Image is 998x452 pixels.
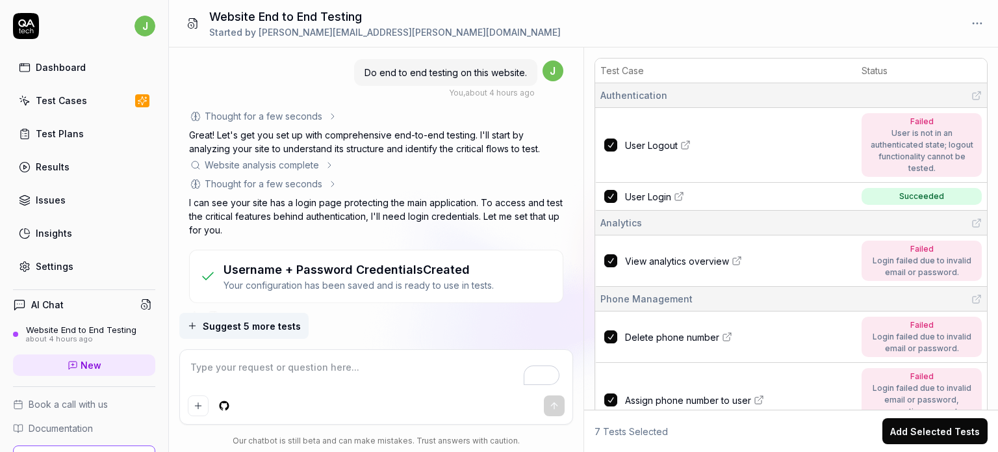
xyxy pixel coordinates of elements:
[224,278,494,292] p: Your configuration has been saved and is ready to use in tests.
[134,16,155,36] span: j
[13,254,155,279] a: Settings
[13,187,155,213] a: Issues
[209,25,561,39] div: Started by
[134,13,155,39] button: j
[36,160,70,174] div: Results
[189,196,563,237] p: I can see your site has a login page protecting the main application. To access and test the crit...
[205,158,319,172] div: Website analysis complete
[595,59,856,83] th: Test Case
[625,139,854,152] a: User Logout
[259,27,561,38] span: [PERSON_NAME][EMAIL_ADDRESS][PERSON_NAME][DOMAIN_NAME]
[449,87,535,99] div: , about 4 hours ago
[543,60,563,81] span: j
[625,190,854,204] a: User Login
[209,8,561,25] h1: Website End to End Testing
[179,435,573,447] div: Our chatbot is still beta and can make mistakes. Trust answers with caution.
[868,371,975,382] div: Failed
[868,255,975,278] div: Login failed due to invalid email or password.
[600,292,693,306] span: Phone Management
[207,311,218,321] button: Negative feedback
[882,418,988,444] button: Add Selected Tests
[205,177,322,191] div: Thought for a few seconds
[625,254,729,268] span: View analytics overview
[224,261,494,278] h3: Username + Password Credentials Created
[188,395,209,416] button: Add attachment
[625,254,854,268] a: View analytics overview
[13,325,155,344] a: Website End to End Testingabout 4 hours ago
[13,220,155,246] a: Insights
[36,226,72,240] div: Insights
[13,55,155,80] a: Dashboard
[868,319,975,331] div: Failed
[899,191,944,202] div: Succeeded
[625,393,751,407] span: Assign phone number to user
[625,330,719,344] span: Delete phone number
[868,127,975,174] div: User is not in an authenticated state; logout functionality cannot be tested.
[13,88,155,113] a: Test Cases
[868,243,975,255] div: Failed
[26,325,136,335] div: Website End to End Testing
[600,88,667,102] span: Authentication
[29,397,108,411] span: Book a call with us
[31,298,64,312] h4: AI Chat
[36,127,84,140] div: Test Plans
[868,382,975,429] div: Login failed due to invalid email or password, preventing access to assign a phone number.
[13,354,155,376] a: New
[189,128,563,155] p: Great! Let's get you set up with comprehensive end-to-end testing. I'll start by analyzing your s...
[36,60,86,74] div: Dashboard
[625,190,671,204] span: User Login
[13,121,155,146] a: Test Plans
[365,67,527,78] span: Do end to end testing on this website.
[203,319,301,333] span: Suggest 5 more tests
[868,116,975,127] div: Failed
[29,421,93,435] span: Documentation
[13,397,155,411] a: Book a call with us
[36,193,66,207] div: Issues
[625,330,854,344] a: Delete phone number
[205,109,322,123] div: Thought for a few seconds
[189,311,199,321] button: Positive feedback
[36,94,87,107] div: Test Cases
[13,154,155,179] a: Results
[600,216,642,230] span: Analytics
[188,358,565,390] textarea: To enrich screen reader interactions, please activate Accessibility in Grammarly extension settings
[625,393,854,407] a: Assign phone number to user
[26,335,136,344] div: about 4 hours ago
[13,421,155,435] a: Documentation
[595,425,668,438] span: 7 Tests Selected
[868,331,975,354] div: Login failed due to invalid email or password.
[449,88,463,98] span: You
[625,139,678,152] span: User Logout
[36,259,73,273] div: Settings
[81,358,101,372] span: New
[179,313,309,339] button: Suggest 5 more tests
[856,59,987,83] th: Status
